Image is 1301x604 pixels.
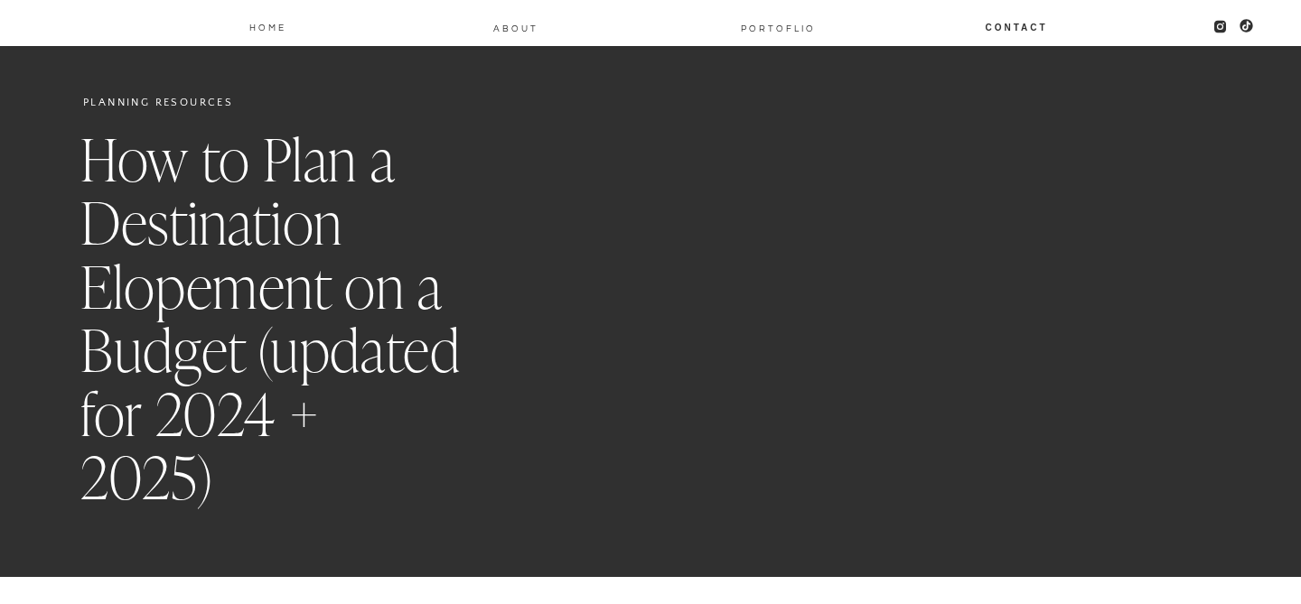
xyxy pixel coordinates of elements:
[984,19,1049,33] a: Contact
[248,19,287,33] a: Home
[492,20,539,34] a: About
[80,130,462,511] h1: How to Plan a Destination Elopement on a Budget (updated for 2024 + 2025)
[734,20,823,34] a: PORTOFLIO
[83,97,233,108] a: Planning Resources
